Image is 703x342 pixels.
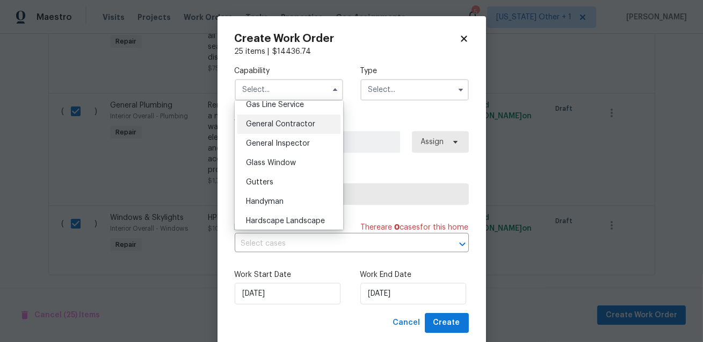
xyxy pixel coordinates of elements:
[393,316,421,330] span: Cancel
[425,313,469,333] button: Create
[235,283,340,304] input: M/D/YYYY
[421,137,444,147] span: Assign
[235,118,469,129] label: Work Order Manager
[360,283,466,304] input: M/D/YYYY
[244,189,460,199] span: Select trade partner
[246,159,296,167] span: Glass Window
[246,198,284,205] span: Handyman
[395,224,400,231] span: 0
[235,170,469,181] label: Trade Partner
[235,46,469,57] div: 25 items |
[246,101,304,109] span: Gas Line Service
[235,79,343,101] input: Select...
[360,66,469,76] label: Type
[389,313,425,333] button: Cancel
[246,120,315,128] span: General Contractor
[235,269,343,280] label: Work Start Date
[273,48,311,55] span: $ 14436.74
[235,33,459,44] h2: Create Work Order
[360,269,469,280] label: Work End Date
[360,79,469,101] input: Select...
[246,179,273,186] span: Gutters
[455,237,470,252] button: Open
[433,316,460,330] span: Create
[361,222,469,233] span: There are case s for this home
[246,140,310,147] span: General Inspector
[454,83,467,96] button: Show options
[235,66,343,76] label: Capability
[235,236,439,252] input: Select cases
[246,217,325,225] span: Hardscape Landscape
[329,83,342,96] button: Hide options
